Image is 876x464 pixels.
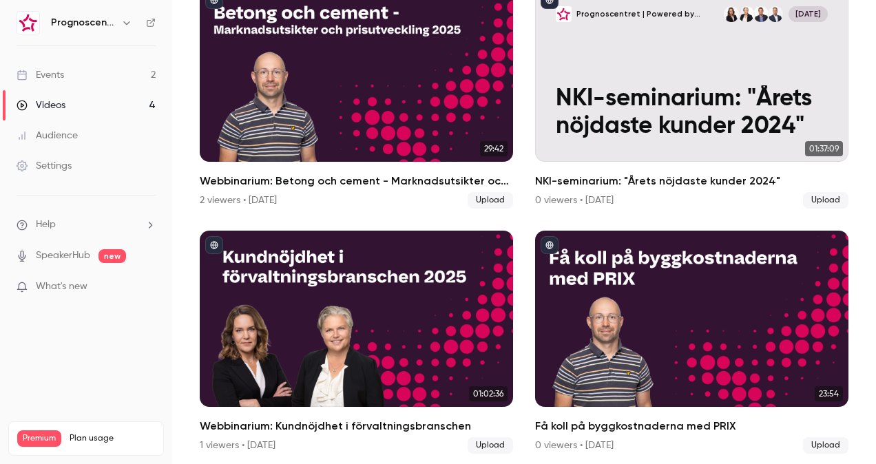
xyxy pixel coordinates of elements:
h2: Webbinarium: Betong och cement - Marknadsutsikter och prisutveckling 2025 [200,173,513,189]
a: SpeakerHub [36,249,90,263]
div: 2 viewers • [DATE] [200,193,277,207]
p: NKI-seminarium: "Årets nöjdaste kunder 2024" [556,85,828,141]
img: NKI-seminarium: "Årets nöjdaste kunder 2024" [556,6,571,21]
p: Prognoscentret | Powered by Hubexo [576,9,723,19]
h2: Webbinarium: Kundnöjdhet i förvaltningsbranschen [200,418,513,434]
img: Ellinor Lindström [738,6,753,21]
h2: NKI-seminarium: "Årets nöjdaste kunder 2024" [535,173,848,189]
span: Premium [17,430,61,447]
span: 01:02:36 [469,386,508,401]
li: Webbinarium: Kundnöjdhet i förvaltningsbranschen [200,231,513,454]
span: Help [36,218,56,232]
div: Videos [17,98,65,112]
img: Jan von Essen [753,6,769,21]
span: Upload [468,437,513,454]
a: 01:02:36Webbinarium: Kundnöjdhet i förvaltningsbranschen1 viewers • [DATE]Upload [200,231,513,454]
span: 29:42 [480,141,508,156]
div: Audience [17,129,78,143]
span: Upload [468,192,513,209]
span: 01:37:09 [805,141,843,156]
button: published [205,236,223,254]
a: 23:54Få koll på byggkostnaderna med PRIX0 viewers • [DATE]Upload [535,231,848,454]
div: 1 viewers • [DATE] [200,439,275,452]
span: [DATE] [789,6,827,21]
div: Events [17,68,64,82]
h6: Prognoscentret | Powered by Hubexo [51,16,116,30]
div: Settings [17,159,72,173]
h2: Få koll på byggkostnaderna med PRIX [535,418,848,434]
img: Erika Knutsson [724,6,739,21]
li: Få koll på byggkostnaderna med PRIX [535,231,848,454]
div: 0 viewers • [DATE] [535,439,614,452]
button: published [541,236,559,254]
span: What's new [36,280,87,294]
li: help-dropdown-opener [17,218,156,232]
iframe: Noticeable Trigger [139,281,156,293]
img: Magnus Olsson [768,6,783,21]
span: 23:54 [815,386,843,401]
span: new [98,249,126,263]
span: Upload [803,437,848,454]
img: Prognoscentret | Powered by Hubexo [17,12,39,34]
div: 0 viewers • [DATE] [535,193,614,207]
span: Upload [803,192,848,209]
span: Plan usage [70,433,155,444]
